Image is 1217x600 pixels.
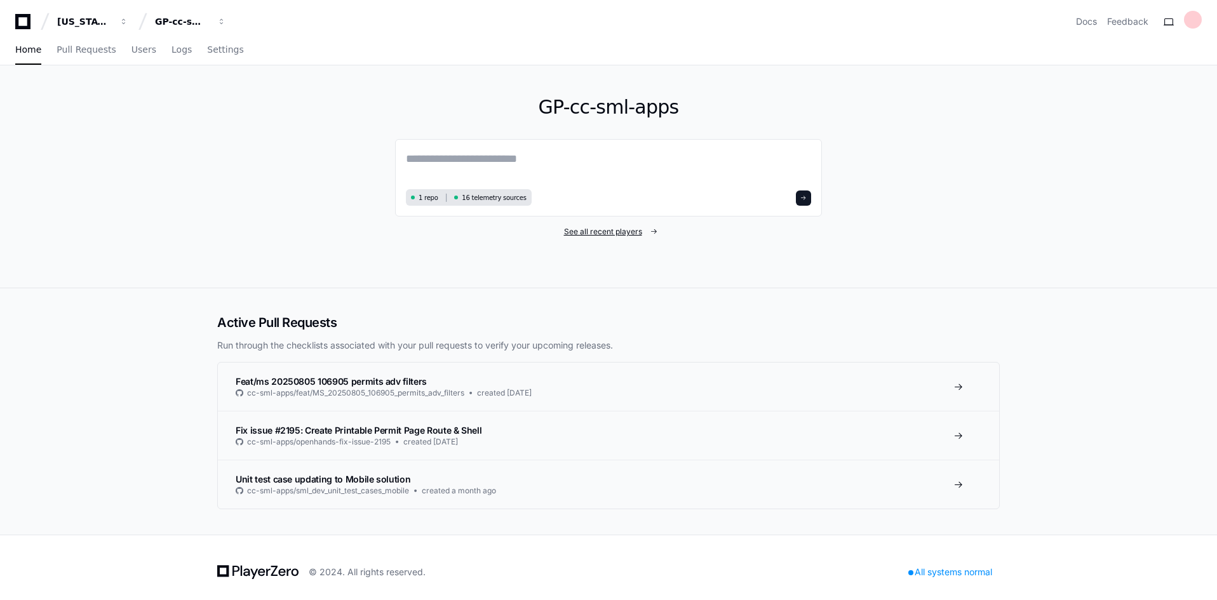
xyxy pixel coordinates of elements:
[236,376,427,387] span: Feat/ms 20250805 106905 permits adv filters
[1107,15,1148,28] button: Feedback
[57,46,116,53] span: Pull Requests
[217,339,1000,352] p: Run through the checklists associated with your pull requests to verify your upcoming releases.
[422,486,496,496] span: created a month ago
[131,36,156,65] a: Users
[131,46,156,53] span: Users
[462,193,526,203] span: 16 telemetry sources
[218,460,999,509] a: Unit test case updating to Mobile solutioncc-sml-apps/sml_dev_unit_test_cases_mobilecreated a mon...
[395,96,822,119] h1: GP-cc-sml-apps
[247,486,409,496] span: cc-sml-apps/sml_dev_unit_test_cases_mobile
[236,425,481,436] span: Fix issue #2195: Create Printable Permit Page Route & Shell
[419,193,438,203] span: 1 repo
[15,36,41,65] a: Home
[309,566,426,578] div: © 2024. All rights reserved.
[395,227,822,237] a: See all recent players
[564,227,642,237] span: See all recent players
[15,46,41,53] span: Home
[901,563,1000,581] div: All systems normal
[403,437,458,447] span: created [DATE]
[52,10,133,33] button: [US_STATE] Pacific
[171,36,192,65] a: Logs
[57,36,116,65] a: Pull Requests
[207,46,243,53] span: Settings
[1076,15,1097,28] a: Docs
[150,10,231,33] button: GP-cc-sml-apps
[155,15,210,28] div: GP-cc-sml-apps
[247,437,391,447] span: cc-sml-apps/openhands-fix-issue-2195
[477,388,532,398] span: created [DATE]
[247,388,464,398] span: cc-sml-apps/feat/MS_20250805_106905_permits_adv_filters
[171,46,192,53] span: Logs
[218,411,999,460] a: Fix issue #2195: Create Printable Permit Page Route & Shellcc-sml-apps/openhands-fix-issue-2195cr...
[217,314,1000,331] h2: Active Pull Requests
[57,15,112,28] div: [US_STATE] Pacific
[236,474,410,484] span: Unit test case updating to Mobile solution
[218,363,999,411] a: Feat/ms 20250805 106905 permits adv filterscc-sml-apps/feat/MS_20250805_106905_permits_adv_filter...
[207,36,243,65] a: Settings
